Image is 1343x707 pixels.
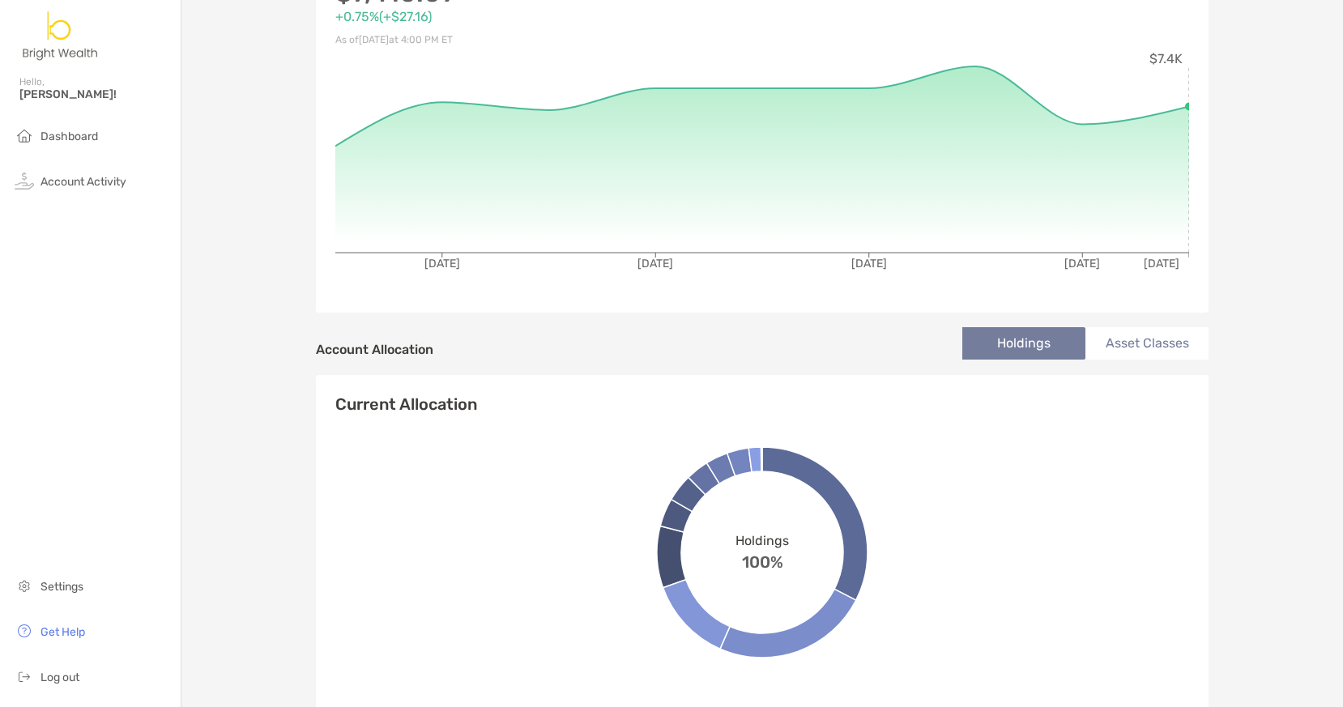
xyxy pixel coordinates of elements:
tspan: [DATE] [851,257,887,270]
h4: Account Allocation [316,342,433,357]
tspan: [DATE] [424,257,460,270]
img: household icon [15,126,34,145]
span: 100% [742,548,783,572]
tspan: [DATE] [637,257,673,270]
tspan: [DATE] [1064,257,1100,270]
span: Settings [41,580,83,594]
p: +0.75% ( +$27.16 ) [335,6,762,27]
img: logout icon [15,667,34,686]
tspan: [DATE] [1144,257,1179,270]
span: Dashboard [41,130,98,143]
span: Account Activity [41,175,126,189]
li: Holdings [962,327,1085,360]
li: Asset Classes [1085,327,1209,360]
span: Holdings [735,533,789,548]
img: settings icon [15,576,34,595]
p: As of [DATE] at 4:00 PM ET [335,30,762,50]
tspan: $7.4K [1149,51,1183,66]
img: activity icon [15,171,34,190]
h4: Current Allocation [335,394,477,414]
img: get-help icon [15,621,34,641]
img: Zoe Logo [19,6,102,65]
span: Get Help [41,625,85,639]
span: Log out [41,671,79,684]
span: [PERSON_NAME]! [19,87,171,101]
